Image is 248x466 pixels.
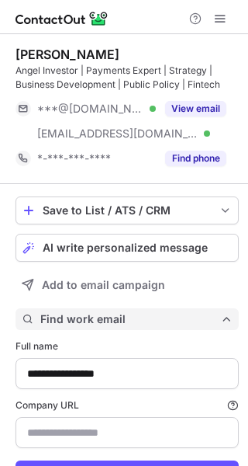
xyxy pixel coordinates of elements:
[15,64,239,92] div: Angel Investor | Payments Expert | Strategy | Business Development | Public Policy | Fintech
[43,242,208,254] span: AI write personalized message
[43,204,212,217] div: Save to List / ATS / CRM
[15,47,119,62] div: [PERSON_NAME]
[37,127,198,141] span: [EMAIL_ADDRESS][DOMAIN_NAME]
[15,308,239,330] button: Find work email
[15,271,239,299] button: Add to email campaign
[165,151,226,166] button: Reveal Button
[15,9,108,28] img: ContactOut v5.3.10
[165,101,226,116] button: Reveal Button
[37,102,144,116] span: ***@[DOMAIN_NAME]
[15,234,239,262] button: AI write personalized message
[15,196,239,224] button: save-profile-one-click
[42,279,165,291] span: Add to email campaign
[15,339,239,353] label: Full name
[15,398,239,412] label: Company URL
[40,312,220,326] span: Find work email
